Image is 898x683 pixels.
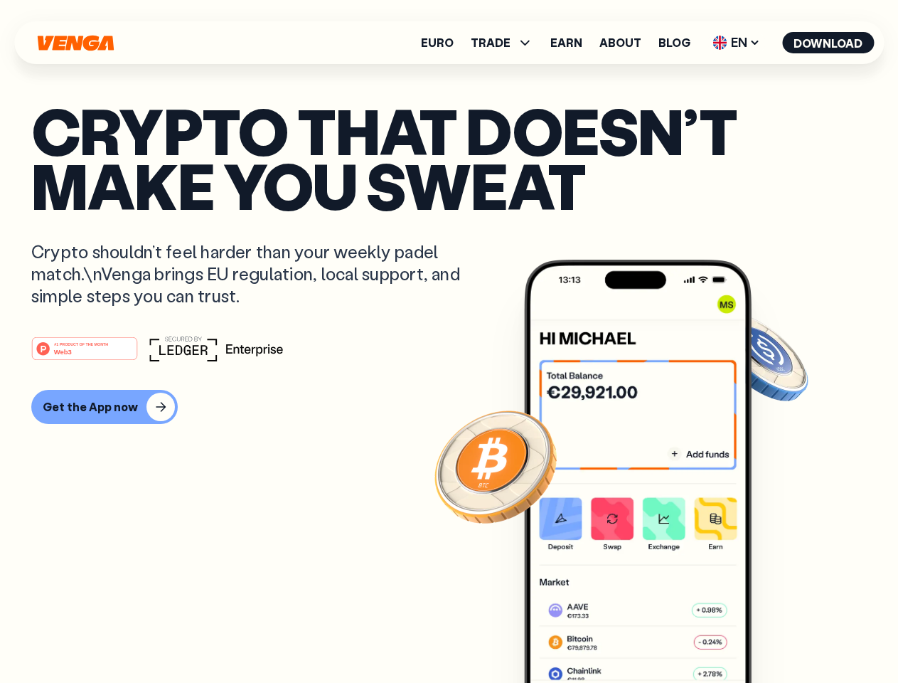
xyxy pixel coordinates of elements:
button: Download [782,32,874,53]
img: USDC coin [709,306,811,408]
span: EN [707,31,765,54]
img: flag-uk [712,36,727,50]
a: About [599,37,641,48]
a: #1 PRODUCT OF THE MONTHWeb3 [31,345,138,364]
a: Euro [421,37,454,48]
svg: Home [36,35,115,51]
a: Earn [550,37,582,48]
p: Crypto that doesn’t make you sweat [31,103,867,212]
a: Blog [658,37,690,48]
p: Crypto shouldn’t feel harder than your weekly padel match.\nVenga brings EU regulation, local sup... [31,240,481,307]
a: Get the App now [31,390,867,424]
span: TRADE [471,34,533,51]
span: TRADE [471,37,511,48]
button: Get the App now [31,390,178,424]
tspan: Web3 [54,347,72,355]
div: Get the App now [43,400,138,414]
img: Bitcoin [432,402,560,530]
tspan: #1 PRODUCT OF THE MONTH [54,341,108,346]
